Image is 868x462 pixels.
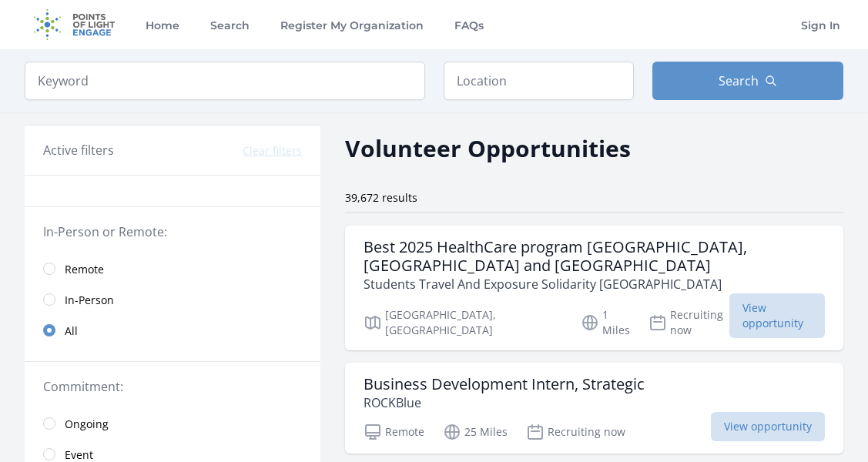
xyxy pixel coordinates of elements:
[65,323,78,339] span: All
[581,307,630,338] p: 1 Miles
[364,393,645,412] p: ROCKBlue
[25,408,320,439] a: Ongoing
[648,307,729,338] p: Recruiting now
[65,293,114,308] span: In-Person
[364,307,562,338] p: [GEOGRAPHIC_DATA], [GEOGRAPHIC_DATA]
[65,262,104,277] span: Remote
[345,363,843,454] a: Business Development Intern, Strategic ROCKBlue Remote 25 Miles Recruiting now View opportunity
[65,417,109,432] span: Ongoing
[444,62,635,100] input: Location
[719,72,759,90] span: Search
[443,423,508,441] p: 25 Miles
[345,190,417,205] span: 39,672 results
[25,284,320,315] a: In-Person
[364,375,645,393] h3: Business Development Intern, Strategic
[243,143,302,159] button: Clear filters
[526,423,625,441] p: Recruiting now
[345,131,631,166] h2: Volunteer Opportunities
[43,223,302,241] legend: In-Person or Remote:
[25,315,320,346] a: All
[25,253,320,284] a: Remote
[345,226,843,350] a: Best 2025 HealthCare program [GEOGRAPHIC_DATA], [GEOGRAPHIC_DATA] and [GEOGRAPHIC_DATA] Students ...
[25,62,425,100] input: Keyword
[43,141,114,159] h3: Active filters
[364,238,825,275] h3: Best 2025 HealthCare program [GEOGRAPHIC_DATA], [GEOGRAPHIC_DATA] and [GEOGRAPHIC_DATA]
[711,412,825,441] span: View opportunity
[364,423,424,441] p: Remote
[729,293,825,338] span: View opportunity
[652,62,843,100] button: Search
[43,377,302,396] legend: Commitment:
[364,275,825,293] p: Students Travel And Exposure Solidarity [GEOGRAPHIC_DATA]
